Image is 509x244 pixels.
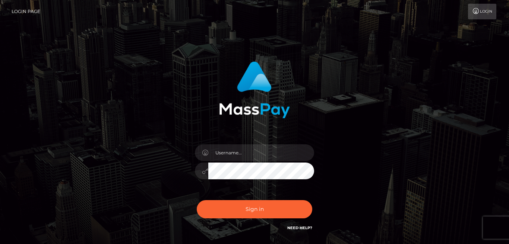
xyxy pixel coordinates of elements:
img: MassPay Login [219,61,290,118]
a: Login [468,4,496,19]
a: Need Help? [287,225,312,230]
button: Sign in [197,200,312,218]
a: Login Page [12,4,40,19]
input: Username... [208,144,314,161]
